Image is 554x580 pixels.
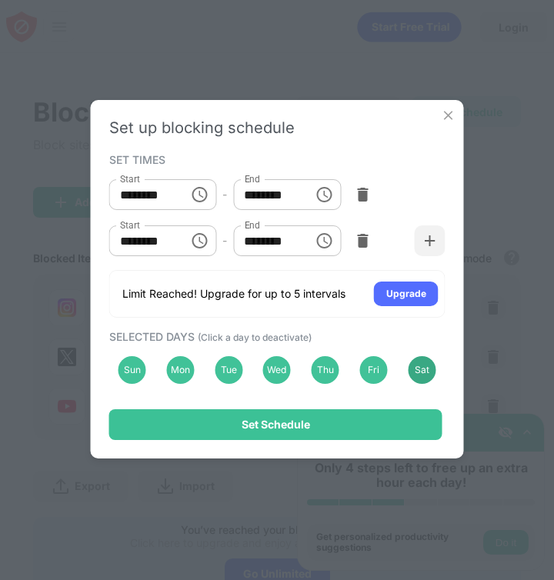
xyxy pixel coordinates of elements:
div: Sun [118,356,146,384]
div: Tue [215,356,242,384]
button: Choose time, selected time is 9:30 AM [184,179,215,210]
div: - [222,186,227,203]
img: x-button.svg [441,108,456,123]
div: Sat [408,356,436,384]
button: Choose time, selected time is 11:00 PM [184,225,215,256]
div: - [222,232,227,249]
div: Fri [360,356,388,384]
div: Thu [312,356,339,384]
button: Choose time, selected time is 6:00 PM [309,179,339,210]
div: SET TIMES [109,153,442,165]
label: End [244,172,260,185]
div: Wed [263,356,291,384]
div: Set up blocking schedule [109,118,446,137]
div: Limit Reached! Upgrade for up to 5 intervals [122,286,345,302]
button: Choose time, selected time is 11:59 PM [309,225,339,256]
label: End [244,218,260,232]
div: Mon [166,356,194,384]
div: SELECTED DAYS [109,330,442,343]
span: (Click a day to deactivate) [198,332,312,343]
div: Set Schedule [242,418,310,431]
label: Start [120,172,140,185]
label: Start [120,218,140,232]
div: Upgrade [386,286,426,302]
